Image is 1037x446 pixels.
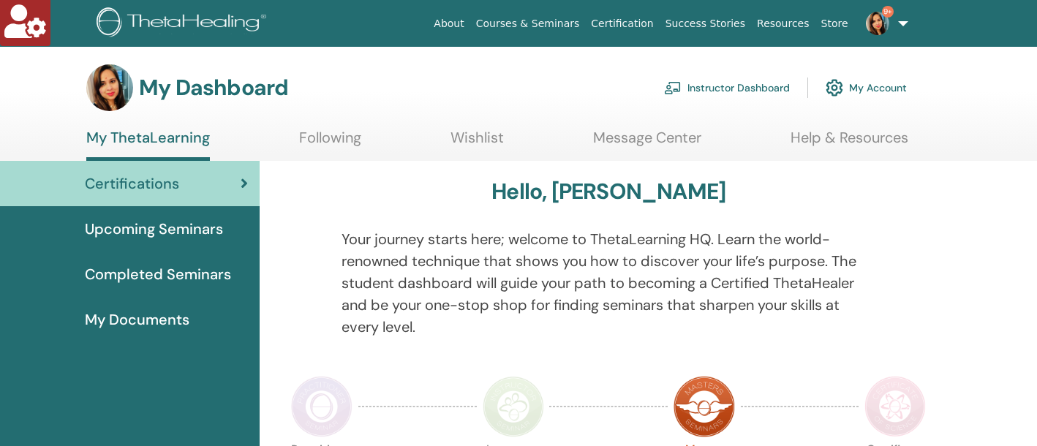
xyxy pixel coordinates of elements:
a: Wishlist [450,129,504,157]
a: Store [815,10,854,37]
a: Success Stories [660,10,751,37]
a: My ThetaLearning [86,129,210,161]
a: Help & Resources [791,129,908,157]
h3: Hello, [PERSON_NAME] [491,178,725,205]
a: Certification [585,10,659,37]
span: Certifications [85,173,179,194]
a: Message Center [593,129,701,157]
a: About [428,10,470,37]
a: Resources [751,10,815,37]
a: Instructor Dashboard [664,72,790,104]
a: Courses & Seminars [470,10,586,37]
img: Master [674,376,735,437]
a: Following [299,129,361,157]
span: Completed Seminars [85,263,231,285]
a: My Account [826,72,907,104]
h3: My Dashboard [139,75,288,101]
img: default.jpg [86,64,133,111]
img: Certificate of Science [864,376,926,437]
span: Upcoming Seminars [85,218,223,240]
span: My Documents [85,309,189,330]
img: Instructor [483,376,544,437]
img: logo.png [97,7,271,40]
img: Practitioner [291,376,352,437]
img: cog.svg [826,75,843,100]
img: default.jpg [866,12,889,35]
img: chalkboard-teacher.svg [664,81,682,94]
p: Your journey starts here; welcome to ThetaLearning HQ. Learn the world-renowned technique that sh... [342,228,876,338]
span: 9+ [882,6,894,18]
